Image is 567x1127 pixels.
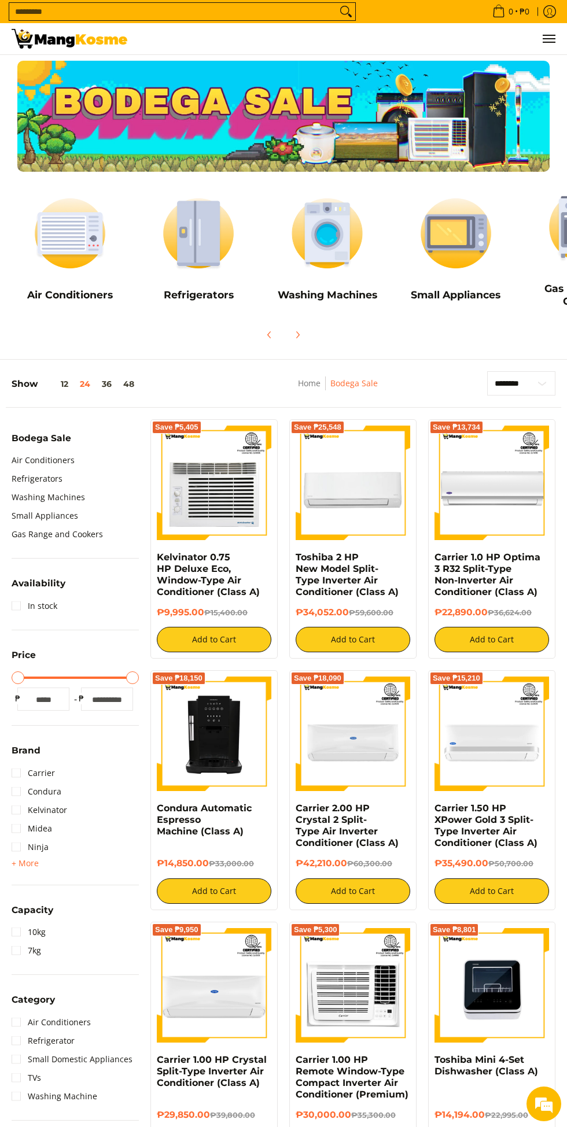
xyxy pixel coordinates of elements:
summary: Open [12,906,53,923]
img: Bodega Sale l Mang Kosme: Cost-Efficient &amp; Quality Home Appliances [12,29,127,49]
a: Carrier [12,764,55,782]
a: Refrigerator [12,1032,75,1050]
h5: Small Appliances [397,289,514,301]
span: Save ₱5,300 [294,926,337,933]
del: ₱59,600.00 [349,608,393,617]
a: Air Conditioners Air Conditioners [12,190,128,310]
span: Price [12,651,36,659]
span: ₱ [75,693,87,704]
a: Condura Automatic Espresso Machine (Class A) [157,803,252,837]
span: 0 [507,8,515,16]
del: ₱15,400.00 [204,608,248,617]
span: Save ₱25,548 [294,424,341,431]
a: Toshiba 2 HP New Model Split-Type Inverter Air Conditioner (Class A) [296,552,399,597]
button: Add to Cart [296,878,410,904]
a: Carrier 1.00 HP Remote Window-Type Compact Inverter Air Conditioner (Premium) [296,1054,408,1100]
a: Midea [12,819,52,838]
del: ₱35,300.00 [351,1111,396,1119]
img: Washing Machines [268,190,385,278]
span: Save ₱13,734 [433,424,480,431]
del: ₱22,995.00 [485,1111,528,1119]
a: 7kg [12,941,41,960]
span: Save ₱8,801 [433,926,476,933]
h5: Washing Machines [268,289,385,301]
summary: Open [12,995,55,1013]
img: Air Conditioners [12,190,128,278]
span: Save ₱18,090 [294,675,341,682]
span: Category [12,995,55,1004]
a: Kelvinator [12,801,67,819]
h5: Refrigerators [140,289,257,301]
a: Small Appliances Small Appliances [397,190,514,310]
span: ₱0 [518,8,531,16]
img: Refrigerators [140,190,257,278]
h6: ₱30,000.00 [296,1109,410,1121]
h6: ₱22,890.00 [435,607,549,618]
del: ₱50,700.00 [488,859,533,868]
a: Air Conditioners [12,1013,91,1032]
h6: ₱35,490.00 [435,858,549,869]
h6: ₱14,194.00 [435,1109,549,1121]
del: ₱39,800.00 [210,1111,255,1119]
del: ₱60,300.00 [347,859,392,868]
a: Carrier 2.00 HP Crystal 2 Split-Type Air Inverter Conditioner (Class A) [296,803,399,848]
span: Save ₱9,950 [155,926,198,933]
a: Refrigerators [12,470,62,488]
nav: Main Menu [139,23,555,54]
img: Small Appliances [397,190,514,278]
h6: ₱29,850.00 [157,1109,271,1121]
img: Toshiba 2 HP New Model Split-Type Inverter Air Conditioner (Class A) [296,426,410,540]
img: Kelvinator 0.75 HP Deluxe Eco, Window-Type Air Conditioner (Class A) [157,426,271,540]
span: ₱ [12,693,23,704]
h6: ₱42,210.00 [296,858,410,869]
summary: Open [12,434,71,451]
button: Search [337,3,355,20]
h5: Air Conditioners [12,289,128,301]
button: Menu [542,23,555,54]
a: Kelvinator 0.75 HP Deluxe Eco, Window-Type Air Conditioner (Class A) [157,552,260,597]
button: Add to Cart [157,627,271,652]
img: Carrier 2.00 HP Crystal 2 Split-Type Air Inverter Conditioner (Class A) [296,677,410,791]
span: Save ₱15,210 [433,675,480,682]
a: Bodega Sale [330,378,378,389]
img: Carrier 1.00 HP Remote Window-Type Compact Inverter Air Conditioner (Premium) [296,928,410,1043]
h5: Show [12,378,140,389]
span: + More [12,859,39,868]
summary: Open [12,651,36,668]
a: Carrier 1.00 HP Crystal Split-Type Inverter Air Conditioner (Class A) [157,1054,267,1088]
a: TVs [12,1069,41,1087]
span: Availability [12,579,65,587]
a: Air Conditioners [12,451,75,470]
summary: Open [12,856,39,870]
a: Condura [12,782,61,801]
del: ₱36,624.00 [488,608,532,617]
img: Toshiba Mini 4-Set Dishwasher (Class A) [435,928,549,1043]
img: Condura Automatic Espresso Machine (Class A) [157,677,271,791]
button: Add to Cart [296,627,410,652]
span: Bodega Sale [12,434,71,442]
a: Gas Range and Cookers [12,525,103,544]
ul: Customer Navigation [139,23,555,54]
button: 12 [38,379,74,389]
img: Carrier 1.00 HP Crystal Split-Type Inverter Air Conditioner (Class A) [157,928,271,1043]
button: 48 [117,379,140,389]
a: Small Domestic Appliances [12,1050,132,1069]
summary: Open [12,579,65,596]
h6: ₱34,052.00 [296,607,410,618]
button: 24 [74,379,96,389]
nav: Breadcrumbs [245,376,432,402]
h6: ₱14,850.00 [157,858,271,869]
span: • [489,5,533,18]
a: Washing Machine [12,1087,97,1106]
a: Carrier 1.50 HP XPower Gold 3 Split-Type Inverter Air Conditioner (Class A) [435,803,537,848]
a: Ninja [12,838,49,856]
h6: ₱9,995.00 [157,607,271,618]
a: 10kg [12,923,46,941]
span: Save ₱18,150 [155,675,203,682]
button: Previous [257,322,282,348]
a: Washing Machines [12,488,85,507]
img: Carrier 1.0 HP Optima 3 R32 Split-Type Non-Inverter Air Conditioner (Class A) [435,426,549,540]
del: ₱33,000.00 [209,859,254,868]
a: Carrier 1.0 HP Optima 3 R32 Split-Type Non-Inverter Air Conditioner (Class A) [435,552,540,597]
